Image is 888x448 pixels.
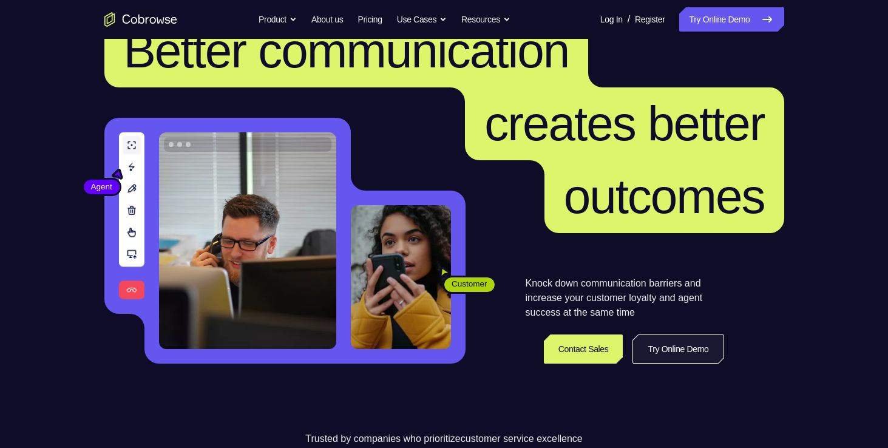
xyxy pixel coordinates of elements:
[461,7,510,32] button: Resources
[628,12,630,27] span: /
[358,7,382,32] a: Pricing
[632,334,724,364] a: Try Online Demo
[311,7,343,32] a: About us
[526,276,724,320] p: Knock down communication barriers and increase your customer loyalty and agent success at the sam...
[159,132,336,349] img: A customer support agent talking on the phone
[259,7,297,32] button: Product
[484,97,764,151] span: creates better
[679,7,784,32] a: Try Online Demo
[635,7,665,32] a: Register
[351,205,451,349] img: A customer holding their phone
[104,12,177,27] a: Go to the home page
[564,169,765,223] span: outcomes
[600,7,623,32] a: Log In
[397,7,447,32] button: Use Cases
[124,24,569,78] span: Better communication
[544,334,623,364] a: Contact Sales
[461,433,583,444] span: customer service excellence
